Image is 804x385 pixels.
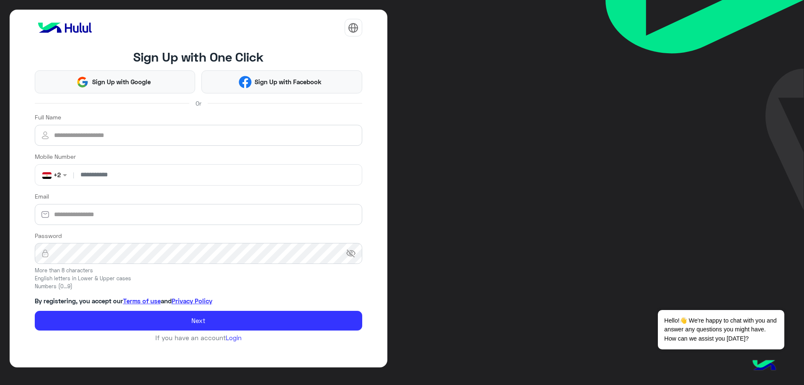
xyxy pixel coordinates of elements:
span: Sign Up with Google [89,77,154,87]
a: Terms of use [123,297,161,305]
button: Sign Up with Google [35,70,196,93]
img: hulul-logo.png [750,351,779,381]
label: Password [35,231,62,240]
img: user [35,130,56,140]
h4: Sign Up with One Click [35,49,362,64]
small: More than 8 characters [35,267,362,275]
img: logo [35,19,95,36]
span: and [161,297,172,305]
span: By registering, you accept our [35,297,123,305]
label: Full Name [35,113,61,121]
img: lock [35,249,56,258]
button: Next [35,311,362,331]
label: Mobile Number [35,152,76,161]
img: Facebook [239,76,251,88]
span: visibility_off [346,248,356,258]
a: Privacy Policy [172,297,212,305]
button: Sign Up with Facebook [201,70,362,93]
span: | [71,171,76,179]
small: English letters in Lower & Upper cases [35,275,362,283]
small: Numbers (0...9) [35,283,362,291]
span: Sign Up with Facebook [252,77,325,87]
img: email [35,210,56,219]
img: tab [348,23,358,33]
span: Or [196,99,201,108]
img: Google [76,76,89,88]
a: Login [226,334,242,341]
h6: If you have an account [35,334,362,341]
span: Hello!👋 We're happy to chat with you and answer any questions you might have. How can we assist y... [658,310,784,349]
label: Email [35,192,49,201]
